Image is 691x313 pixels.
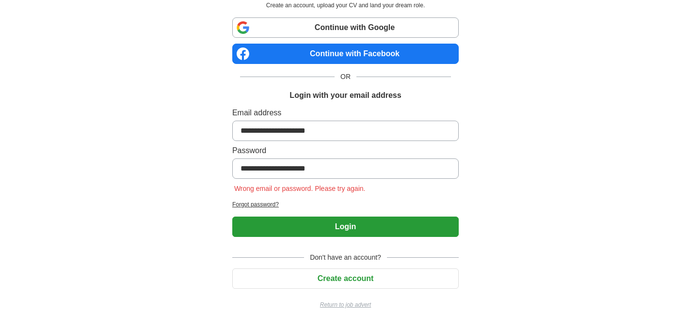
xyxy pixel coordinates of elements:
p: Create an account, upload your CV and land your dream role. [234,1,457,10]
h1: Login with your email address [289,90,401,101]
button: Login [232,217,459,237]
button: Create account [232,268,459,289]
a: Continue with Facebook [232,44,459,64]
span: Wrong email or password. Please try again. [232,185,368,192]
a: Continue with Google [232,17,459,38]
span: OR [335,72,356,82]
label: Email address [232,107,459,119]
a: Return to job advert [232,300,459,309]
span: Don't have an account? [304,252,387,263]
a: Create account [232,274,459,282]
label: Password [232,145,459,156]
a: Forgot password? [232,200,459,209]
